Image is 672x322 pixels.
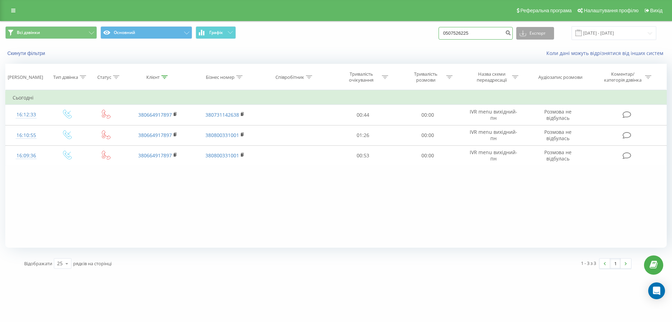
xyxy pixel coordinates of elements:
a: Коли дані можуть відрізнятися вiд інших систем [546,50,667,56]
a: 380664917897 [138,111,172,118]
div: Назва схеми переадресації [473,71,510,83]
button: Експорт [516,27,554,40]
button: Основний [100,26,192,39]
span: Графік [209,30,223,35]
div: Співробітник [275,74,304,80]
td: 01:26 [331,125,395,145]
div: Бізнес номер [206,74,234,80]
div: Тривалість очікування [343,71,380,83]
div: [PERSON_NAME] [8,74,43,80]
span: Налаштування профілю [584,8,638,13]
a: 380800331001 [205,132,239,138]
div: 16:12:33 [13,108,40,122]
span: Вихід [650,8,663,13]
div: 25 [57,260,63,267]
div: 1 - 3 з 3 [581,260,596,267]
td: 00:44 [331,105,395,125]
div: Open Intercom Messenger [648,282,665,299]
button: Скинути фільтри [5,50,49,56]
div: Тип дзвінка [53,74,78,80]
div: Коментар/категорія дзвінка [602,71,643,83]
td: 00:00 [395,145,460,166]
div: Клієнт [146,74,160,80]
span: Розмова не відбулась [544,149,572,162]
span: Розмова не відбулась [544,108,572,121]
a: 380800331001 [205,152,239,159]
div: 16:10:55 [13,129,40,142]
span: Реферальна програма [520,8,572,13]
a: 1 [610,259,621,268]
td: IVR menu вихідний-пн [460,145,527,166]
div: Тривалість розмови [407,71,444,83]
span: рядків на сторінці [73,260,112,267]
a: 380664917897 [138,152,172,159]
td: 00:53 [331,145,395,166]
button: Графік [196,26,236,39]
span: Розмова не відбулась [544,129,572,142]
div: Аудіозапис розмови [538,74,582,80]
div: 16:09:36 [13,149,40,163]
td: IVR menu вихідний-пн [460,105,527,125]
td: IVR menu вихідний-пн [460,125,527,145]
td: Сьогодні [6,91,667,105]
button: Всі дзвінки [5,26,97,39]
a: 380731142638 [205,111,239,118]
span: Відображати [24,260,52,267]
td: 00:00 [395,125,460,145]
td: 00:00 [395,105,460,125]
input: Пошук за номером [439,27,513,40]
div: Статус [97,74,111,80]
a: 380664917897 [138,132,172,138]
span: Всі дзвінки [17,30,40,35]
